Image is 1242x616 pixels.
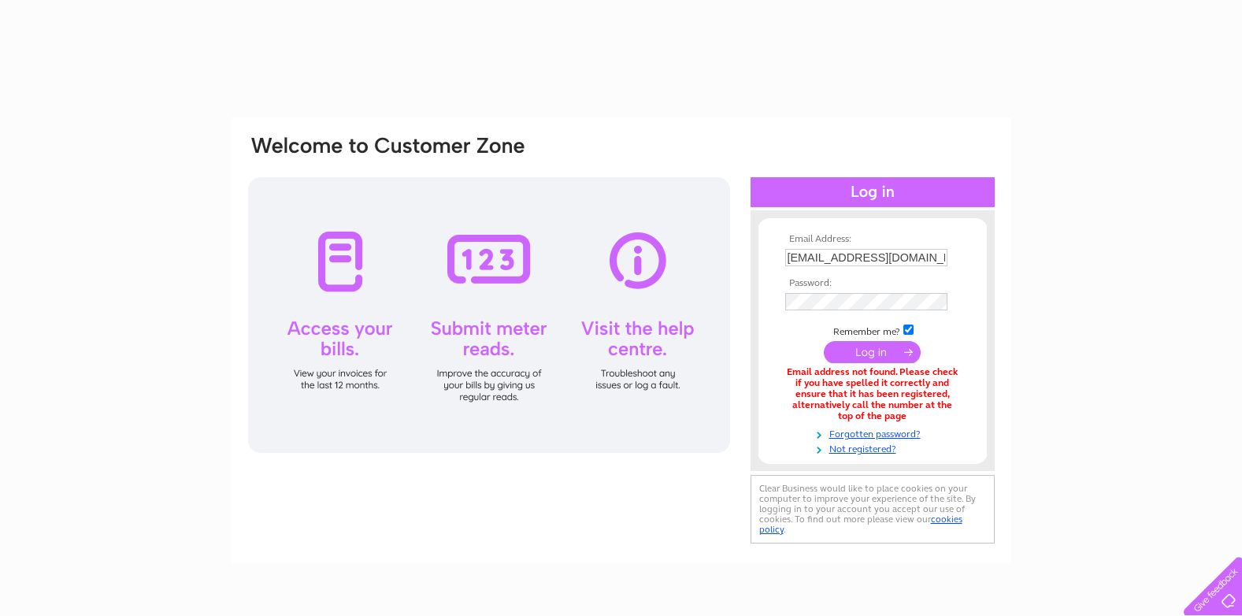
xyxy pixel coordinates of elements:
td: Remember me? [781,322,964,338]
th: Email Address: [781,234,964,245]
a: Not registered? [785,440,964,455]
a: Forgotten password? [785,425,964,440]
input: Submit [824,341,921,363]
div: Clear Business would like to place cookies on your computer to improve your experience of the sit... [751,475,995,544]
a: cookies policy [759,514,962,535]
div: Email address not found. Please check if you have spelled it correctly and ensure that it has bee... [785,367,960,421]
th: Password: [781,278,964,289]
